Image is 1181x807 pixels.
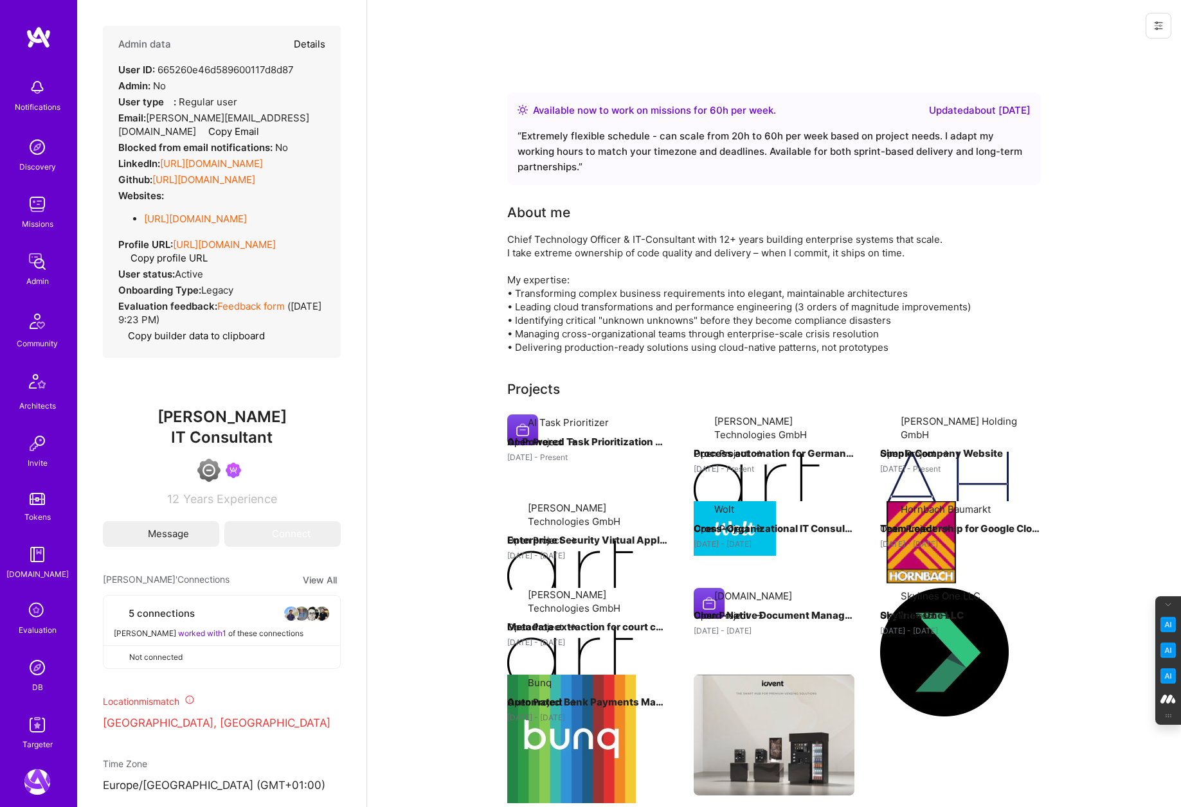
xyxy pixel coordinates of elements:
[175,268,203,280] span: Active
[118,79,166,93] div: No
[197,459,221,482] img: Limited Access
[133,529,142,538] i: icon Mail
[25,599,50,623] i: icon SelectionTeam
[22,306,53,337] img: Community
[694,675,854,795] img: Internationalization and Payment Integration for Coffee Machines
[507,549,668,562] div: [DATE] - [DATE]
[26,274,49,288] div: Admin
[507,203,570,222] div: About me
[118,190,164,202] strong: Websites:
[26,26,51,49] img: logo
[714,589,792,603] div: [DOMAIN_NAME]
[528,416,609,429] div: AI Task Prioritizer
[294,26,325,63] button: Details
[24,712,50,738] img: Skill Targeter
[103,595,341,669] button: 5 connectionsavataravataravataravatar[PERSON_NAME] worked with1 of these connectionsNot connected
[103,778,341,794] p: Europe/[GEOGRAPHIC_DATA] (GMT+01:00 )
[528,501,668,528] div: [PERSON_NAME] Technologies GmbH
[121,254,131,263] i: icon Copy
[17,337,58,350] div: Community
[19,160,56,173] div: Discovery
[754,448,764,459] img: arrow-right
[507,619,668,635] h4: Metadata extraction for court cases
[507,434,668,450] h4: AI-Powered Task Prioritization & Cross-Repository Issue Management
[754,524,764,534] img: arrow-right
[284,606,299,621] img: avatar
[23,738,53,751] div: Targeter
[880,462,1041,475] div: [DATE] - Present
[217,300,285,312] a: Feedback form
[507,414,538,445] img: Company logo
[568,535,578,545] img: arrow-right
[568,697,578,707] img: arrow-right
[118,157,160,170] strong: LinkedIn:
[694,522,764,535] button: Open Project
[694,607,854,624] h4: Cloud-Native Document Management System
[694,447,764,460] button: Open Project
[694,420,822,549] img: Company logo
[103,695,341,708] div: Location mismatch
[304,606,320,621] img: avatar
[901,589,980,603] div: Skylines One LLC
[880,445,1041,462] h4: Simple Company Website
[507,620,578,634] button: Open Project
[19,399,56,412] div: Architects
[114,608,123,618] i: icon Collaborator
[118,64,155,76] strong: User ID:
[160,157,263,170] a: [URL][DOMAIN_NAME]
[129,607,195,620] span: 5 connections
[24,655,50,680] img: Admin Search
[30,493,45,505] img: tokens
[507,450,668,464] div: [DATE] - Present
[199,127,208,137] i: icon Copy
[118,95,237,109] div: Regular user
[507,532,668,549] h4: Enterprise Security Virtual Appliance Platform
[941,610,951,621] img: arrow-right
[568,437,578,447] img: arrow-right
[507,507,636,635] img: Company logo
[694,537,854,551] div: [DATE] - [DATE]
[880,447,951,460] button: Open Project
[507,694,668,711] h4: Automated Bank Payments Managment System with Intelligent Money Distribution
[118,141,288,154] div: No
[255,528,266,540] i: icon Connect
[118,112,146,124] strong: Email:
[901,502,991,516] div: Hornbach Baumarkt
[118,329,265,342] button: Copy builder data to clipboard
[507,233,1041,354] div: Chief Technology Officer & IT-Consultant with 12+ years building enterprise systems that scale. I...
[880,522,951,535] button: Open Project
[1160,617,1176,632] img: Key Point Extractor icon
[118,112,309,137] span: [PERSON_NAME][EMAIL_ADDRESS][DOMAIN_NAME]
[24,430,50,456] img: Invite
[103,572,230,587] span: [PERSON_NAME]' Connections
[21,769,53,795] a: A.Team: Leading A.Team's Marketing & DemandGen
[694,445,854,462] h4: Process automation for German Notaries
[941,448,951,459] img: arrow-right
[1160,668,1176,684] img: Jargon Buster icon
[121,251,208,265] button: Copy profile URL
[880,537,1041,551] div: [DATE] - [DATE]
[507,380,560,399] div: Projects
[694,501,776,556] img: Company logo
[167,492,179,506] span: 12
[103,758,147,769] span: Time Zone
[118,63,294,76] div: 665260e46d589600117d8d87
[294,606,309,621] img: avatar
[129,650,183,664] span: Not connected
[118,284,201,296] strong: Onboarding Type:
[714,502,734,516] div: Wolt
[118,268,175,280] strong: User status:
[880,624,1041,637] div: [DATE] - [DATE]
[224,521,341,547] button: Connect
[901,414,1041,441] div: [PERSON_NAME] Holding GmbH
[144,213,247,225] a: [URL][DOMAIN_NAME]
[24,75,50,100] img: bell
[694,588,725,619] img: Company logo
[507,711,668,724] div: [DATE] - [DATE]
[880,520,1041,537] h4: Team Leadership for Google Cloud Adoption, Data Pipeline Scaling, and E-Commerce Marketplace Plat...
[880,588,1009,716] img: Company logo
[201,284,233,296] span: legacy
[164,96,174,105] i: Help
[24,510,51,524] div: Tokens
[118,96,176,108] strong: User type :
